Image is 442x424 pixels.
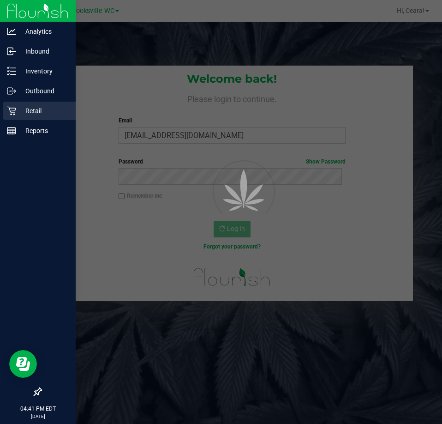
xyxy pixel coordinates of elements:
[7,27,16,36] inline-svg: Analytics
[7,106,16,115] inline-svg: Retail
[9,350,37,378] iframe: Resource center
[16,26,72,37] p: Analytics
[16,66,72,77] p: Inventory
[16,85,72,97] p: Outbound
[7,47,16,56] inline-svg: Inbound
[4,413,72,420] p: [DATE]
[16,125,72,136] p: Reports
[4,405,72,413] p: 04:41 PM EDT
[7,86,16,96] inline-svg: Outbound
[16,105,72,116] p: Retail
[7,126,16,135] inline-svg: Reports
[16,46,72,57] p: Inbound
[7,67,16,76] inline-svg: Inventory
